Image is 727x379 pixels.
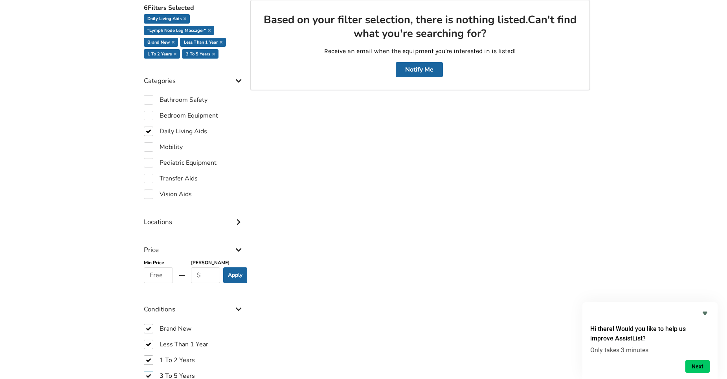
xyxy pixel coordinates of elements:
[144,324,191,333] label: Brand New
[144,289,244,317] div: Conditions
[144,49,180,59] div: 1 To 2 Years
[182,49,218,59] div: 3 To 5 Years
[144,174,198,183] label: Transfer Aids
[144,259,164,266] b: Min Price
[191,259,229,266] b: [PERSON_NAME]
[144,230,244,258] div: Price
[590,309,710,373] div: Hi there! Would you like to help us improve AssistList?
[144,127,207,136] label: Daily Living Aids
[144,189,192,199] label: Vision Aids
[144,142,183,152] label: Mobility
[263,47,576,56] p: Receive an email when the equipment you're interested in is listed!
[144,340,208,349] label: Less Than 1 Year
[180,38,226,47] div: Less Than 1 Year
[144,38,178,47] div: Brand New
[263,13,576,41] h2: Based on your filter selection, there is nothing listed. Can't find what you're searching for?
[191,267,220,283] input: $
[144,158,217,167] label: Pediatric Equipment
[144,95,207,105] label: Bathroom Safety
[144,26,214,35] div: "lymph node leg massager"
[396,62,443,77] button: Notify Me
[590,324,710,343] h2: Hi there! Would you like to help us improve AssistList?
[590,346,710,354] p: Only takes 3 minutes
[223,267,247,283] button: Apply
[144,202,244,230] div: Locations
[144,14,190,24] div: Daily Living Aids
[700,309,710,318] button: Hide survey
[144,355,195,365] label: 1 To 2 Years
[685,360,710,373] button: Next question
[144,111,218,120] label: Bedroom Equipment
[144,61,244,89] div: Categories
[144,267,173,283] input: Free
